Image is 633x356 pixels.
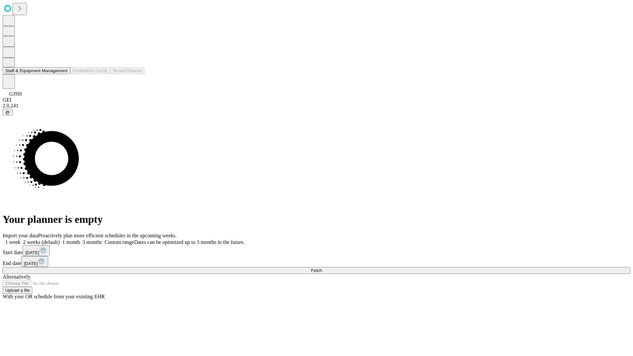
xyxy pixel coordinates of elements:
span: Fetch [311,268,322,273]
span: 1 month [62,239,80,245]
span: Custom range [105,239,134,245]
div: Start date [3,245,630,256]
div: End date [3,256,630,267]
span: Import your data [3,233,38,238]
button: Tenant Params [110,67,145,74]
span: GJSH [9,91,22,97]
span: Proactively plan more efficient schedules in the upcoming weeks. [38,233,177,238]
button: @ [3,109,13,116]
span: Dates can be optimized up to 3 months in the future. [134,239,245,245]
span: Alternatively [3,274,30,280]
span: @ [5,110,10,115]
div: 2.0.241 [3,103,630,109]
span: 2 weeks (default) [23,239,60,245]
button: [DATE] [21,256,48,267]
button: Fetch [3,267,630,274]
span: 3 months [82,239,102,245]
button: [DATE] [23,245,50,256]
button: Upload a file [3,287,32,294]
span: [DATE] [25,250,39,255]
h1: Your planner is empty [3,213,630,225]
button: Preference Cards [70,67,110,74]
span: With your OR schedule from your existing EHR [3,294,105,299]
div: GEI [3,97,630,103]
span: [DATE] [24,261,38,266]
span: 1 week [5,239,20,245]
button: Staff & Equipment Management [3,67,70,74]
